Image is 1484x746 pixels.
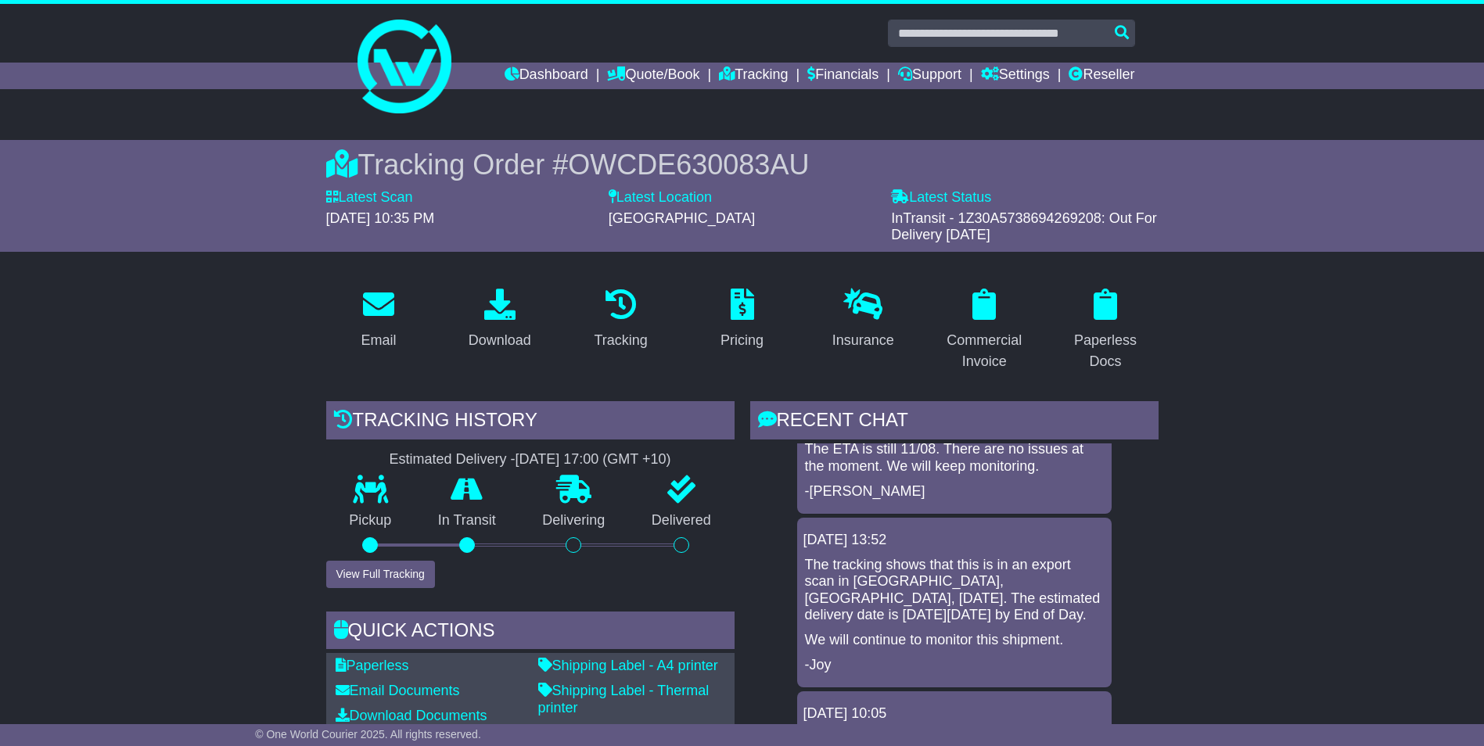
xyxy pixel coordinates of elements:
[505,63,588,89] a: Dashboard
[832,330,894,351] div: Insurance
[336,708,487,723] a: Download Documents
[807,63,879,89] a: Financials
[519,512,629,529] p: Delivering
[469,330,531,351] div: Download
[805,441,1104,475] p: The ETA is still 11/08. There are no issues at the moment. We will keep monitoring.
[720,330,764,351] div: Pricing
[891,189,991,206] label: Latest Status
[750,401,1159,443] div: RECENT CHAT
[336,658,409,673] a: Paperless
[898,63,961,89] a: Support
[568,149,809,181] span: OWCDE630083AU
[1053,283,1159,378] a: Paperless Docs
[805,557,1104,624] p: The tracking shows that this is in an export scan in [GEOGRAPHIC_DATA], [GEOGRAPHIC_DATA], [DATE]...
[326,210,435,226] span: [DATE] 10:35 PM
[584,283,657,357] a: Tracking
[326,189,413,206] label: Latest Scan
[350,283,406,357] a: Email
[326,451,735,468] div: Estimated Delivery -
[805,632,1104,649] p: We will continue to monitor this shipment.
[805,657,1104,674] p: -Joy
[628,512,735,529] p: Delivered
[981,63,1050,89] a: Settings
[458,283,541,357] a: Download
[326,612,735,654] div: Quick Actions
[607,63,699,89] a: Quote/Book
[891,210,1157,243] span: InTransit - 1Z30A5738694269208: Out For Delivery [DATE]
[719,63,788,89] a: Tracking
[326,561,435,588] button: View Full Tracking
[326,512,415,529] p: Pickup
[822,283,904,357] a: Insurance
[538,683,710,716] a: Shipping Label - Thermal printer
[1063,330,1148,372] div: Paperless Docs
[609,189,712,206] label: Latest Location
[594,330,647,351] div: Tracking
[361,330,396,351] div: Email
[516,451,671,468] div: [DATE] 17:00 (GMT +10)
[415,512,519,529] p: In Transit
[609,210,755,226] span: [GEOGRAPHIC_DATA]
[710,283,774,357] a: Pricing
[803,532,1105,549] div: [DATE] 13:52
[255,728,481,741] span: © One World Courier 2025. All rights reserved.
[1069,63,1134,89] a: Reseller
[803,705,1105,723] div: [DATE] 10:05
[326,148,1159,181] div: Tracking Order #
[538,658,718,673] a: Shipping Label - A4 printer
[805,483,1104,500] p: -[PERSON_NAME]
[932,283,1037,378] a: Commercial Invoice
[942,330,1027,372] div: Commercial Invoice
[336,683,460,698] a: Email Documents
[326,401,735,443] div: Tracking history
